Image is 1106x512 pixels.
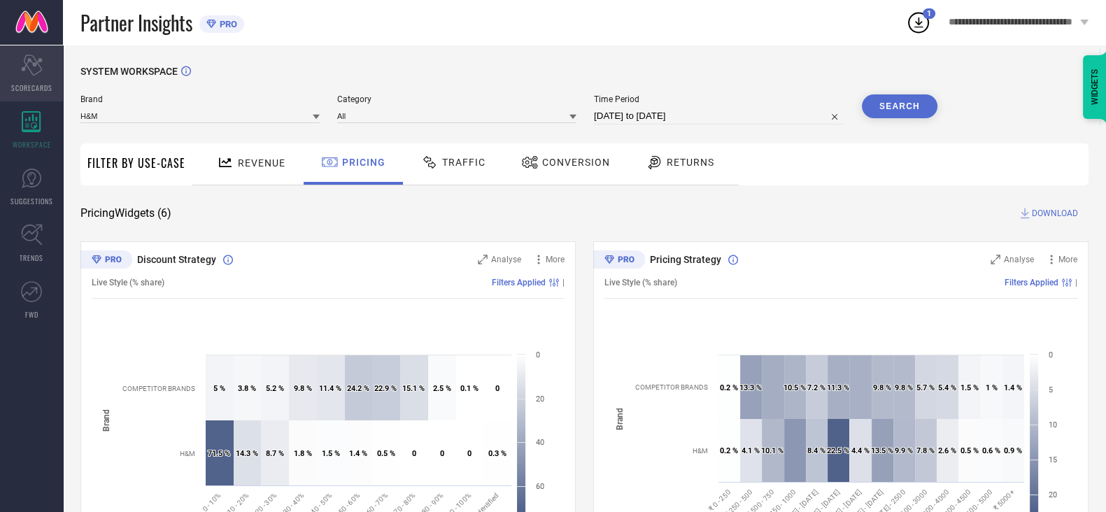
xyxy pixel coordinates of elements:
[807,446,825,455] text: 8.4 %
[594,94,844,104] span: Time Period
[25,309,38,320] span: FWD
[916,383,935,392] text: 5.7 %
[1049,490,1057,499] text: 20
[342,157,385,168] span: Pricing
[562,278,565,287] span: |
[594,108,844,125] input: Select time period
[871,446,893,455] text: 13.5 %
[201,491,222,512] text: 0 - 10%
[1049,420,1057,429] text: 10
[992,488,1016,512] text: ₹ 5000+
[614,407,624,429] tspan: Brand
[377,449,395,458] text: 0.5 %
[13,139,51,150] span: WORKSPACE
[927,9,931,18] span: 1
[851,446,870,455] text: 4.4 %
[402,384,425,393] text: 15.1 %
[536,438,544,447] text: 40
[266,449,284,458] text: 8.7 %
[1004,255,1034,264] span: Analyse
[478,255,488,264] svg: Zoom
[122,385,195,392] text: COMPETITOR BRANDS
[1058,255,1077,264] span: More
[906,10,931,35] div: Open download list
[92,278,164,287] span: Live Style (% share)
[1032,206,1078,220] span: DOWNLOAD
[80,94,320,104] span: Brand
[827,383,849,392] text: 11.3 %
[433,384,451,393] text: 2.5 %
[991,255,1000,264] svg: Zoom
[208,449,230,458] text: 71.5 %
[938,446,956,455] text: 2.6 %
[742,446,760,455] text: 4.1 %
[739,383,762,392] text: 13.3 %
[895,383,913,392] text: 9.8 %
[213,384,225,393] text: 5 %
[807,383,825,392] text: 7.2 %
[635,383,708,391] text: COMPETITOR BRANDS
[80,206,171,220] span: Pricing Widgets ( 6 )
[1049,385,1053,394] text: 5
[895,446,913,455] text: 9.9 %
[982,446,1000,455] text: 0.6 %
[1005,278,1058,287] span: Filters Applied
[1004,446,1022,455] text: 0.9 %
[546,255,565,264] span: More
[337,94,576,104] span: Category
[238,157,285,169] span: Revenue
[667,157,714,168] span: Returns
[491,255,521,264] span: Analyse
[374,384,397,393] text: 22.9 %
[938,383,956,392] text: 5.4 %
[294,384,312,393] text: 9.8 %
[216,19,237,29] span: PRO
[873,383,891,392] text: 9.8 %
[80,8,192,37] span: Partner Insights
[495,384,499,393] text: 0
[80,250,132,271] div: Premium
[1049,455,1057,464] text: 15
[294,449,312,458] text: 1.8 %
[412,449,416,458] text: 0
[319,384,341,393] text: 11.4 %
[827,446,849,455] text: 22.5 %
[488,449,506,458] text: 0.3 %
[87,155,185,171] span: Filter By Use-Case
[236,449,258,458] text: 14.3 %
[1049,350,1053,360] text: 0
[720,383,738,392] text: 0.2 %
[593,250,645,271] div: Premium
[101,409,111,432] tspan: Brand
[862,94,937,118] button: Search
[80,66,178,77] span: SYSTEM WORKSPACE
[347,384,369,393] text: 24.2 %
[492,278,546,287] span: Filters Applied
[440,449,444,458] text: 0
[20,253,43,263] span: TRENDS
[1075,278,1077,287] span: |
[707,488,732,512] text: ₹ 0 - 250
[986,383,998,392] text: 1 %
[542,157,610,168] span: Conversion
[442,157,485,168] span: Traffic
[650,254,721,265] span: Pricing Strategy
[960,446,979,455] text: 0.5 %
[10,196,53,206] span: SUGGESTIONS
[720,446,738,455] text: 0.2 %
[322,449,340,458] text: 1.5 %
[784,383,806,392] text: 10.5 %
[604,278,677,287] span: Live Style (% share)
[1004,383,1022,392] text: 1.4 %
[960,383,979,392] text: 1.5 %
[536,350,540,360] text: 0
[266,384,284,393] text: 5.2 %
[238,384,256,393] text: 3.8 %
[137,254,216,265] span: Discount Strategy
[460,384,478,393] text: 0.1 %
[349,449,367,458] text: 1.4 %
[693,447,708,455] text: H&M
[536,482,544,491] text: 60
[180,450,195,457] text: H&M
[11,83,52,93] span: SCORECARDS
